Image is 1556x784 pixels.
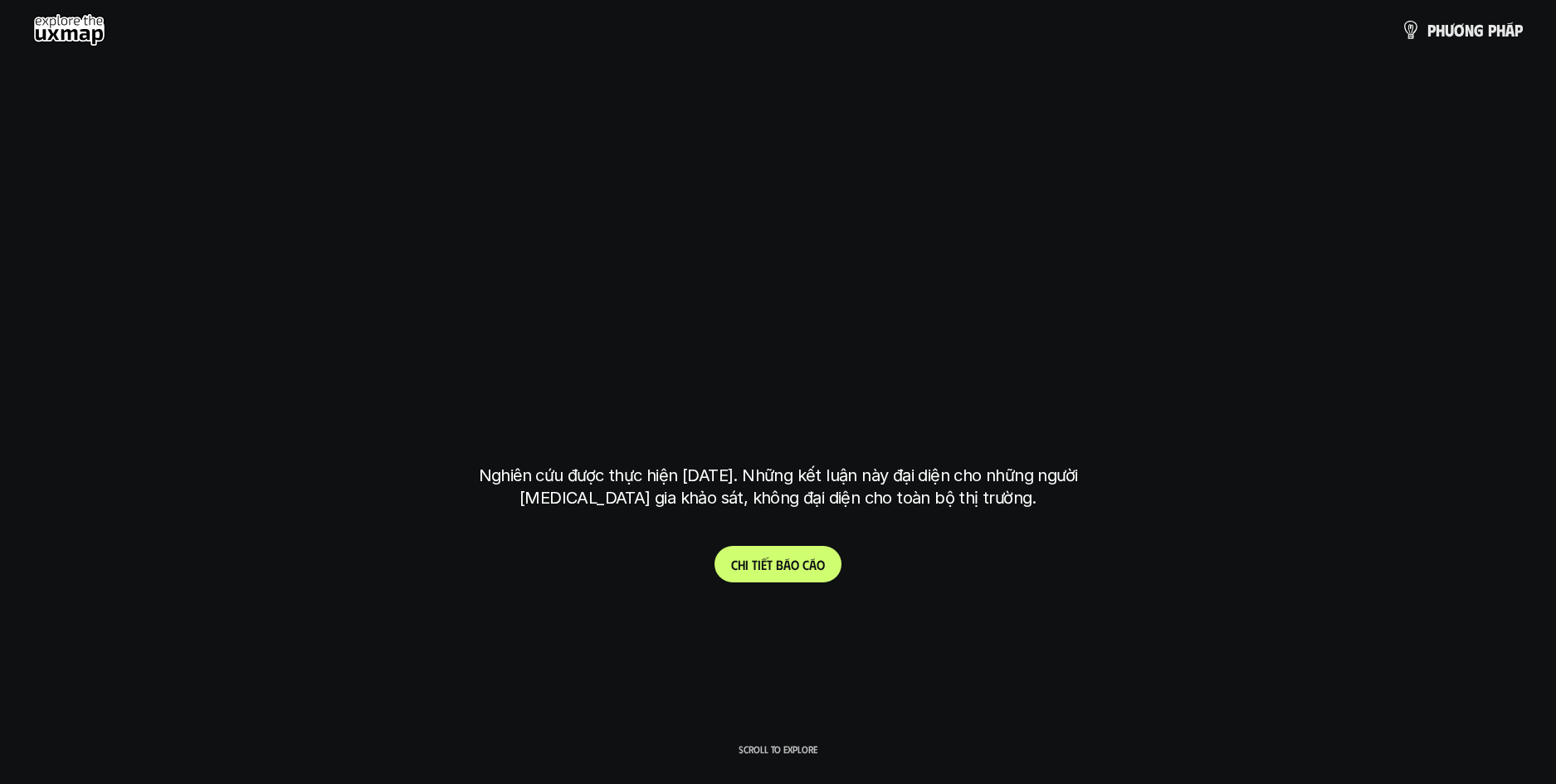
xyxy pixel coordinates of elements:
span: ế [761,557,767,572]
a: phươngpháp [1401,13,1523,46]
span: t [767,557,773,572]
h6: Kết quả nghiên cứu [721,206,847,225]
span: p [1427,21,1436,39]
span: o [817,557,825,572]
a: Chitiếtbáocáo [715,546,841,582]
span: i [745,557,749,572]
h1: tại [GEOGRAPHIC_DATA] [482,377,1074,447]
span: t [752,557,758,572]
span: á [809,557,817,572]
p: Nghiên cứu được thực hiện [DATE]. Những kết luận này đại diện cho những người [MEDICAL_DATA] gia ... [467,465,1090,509]
span: h [1436,21,1445,39]
span: á [783,557,791,572]
span: b [776,557,783,572]
span: g [1474,21,1484,39]
span: n [1465,21,1474,39]
span: p [1488,21,1496,39]
span: h [1496,21,1505,39]
h1: phạm vi công việc của [476,246,1081,316]
span: ư [1445,21,1454,39]
p: Scroll to explore [739,743,817,755]
span: p [1515,21,1523,39]
span: i [758,557,761,572]
span: á [1505,21,1515,39]
span: C [731,557,738,572]
span: h [738,557,745,572]
span: ơ [1454,21,1465,39]
span: c [802,557,809,572]
span: o [791,557,799,572]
